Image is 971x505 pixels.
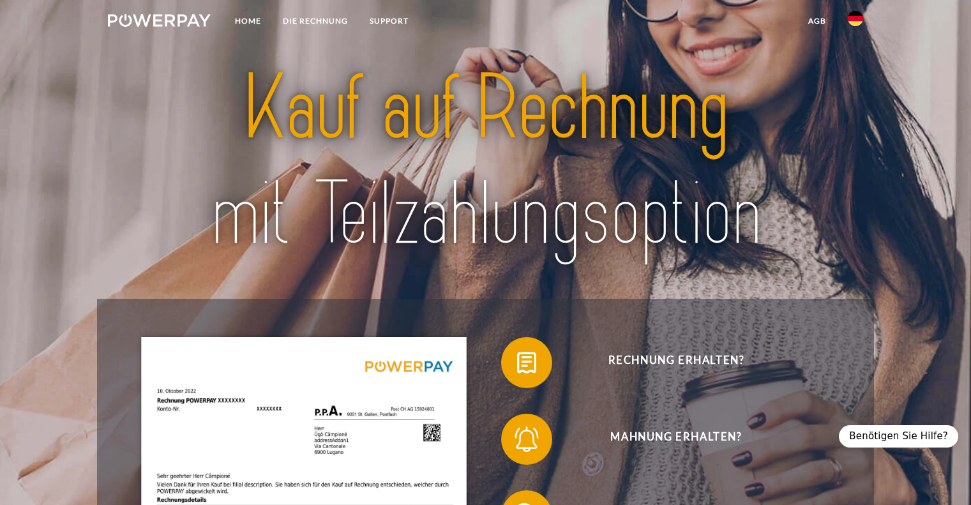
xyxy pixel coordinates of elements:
[272,10,359,33] a: DIE RECHNUNG
[501,337,833,388] button: Rechnung erhalten?
[839,425,958,448] div: Benötigen Sie Hilfe?
[511,347,543,379] img: qb_bill.svg
[511,423,543,455] img: qb_bell.svg
[145,50,825,272] img: title-powerpay_de.svg
[520,337,832,388] span: Rechnung erhalten?
[501,414,833,465] button: Mahnung erhalten?
[520,414,832,465] span: Mahnung erhalten?
[797,10,837,33] a: agb
[848,11,863,26] img: de
[108,14,211,27] img: logo-powerpay-white.svg
[359,10,419,33] a: SUPPORT
[224,10,272,33] a: Home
